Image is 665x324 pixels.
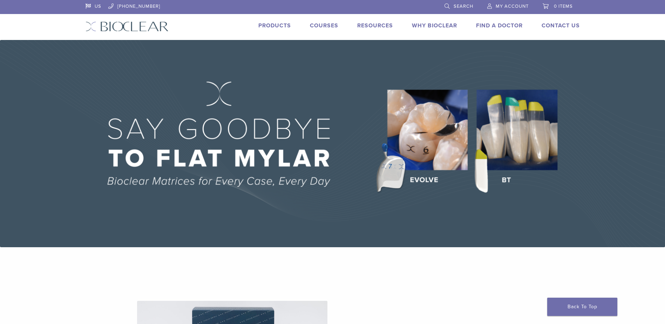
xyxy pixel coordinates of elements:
[476,22,523,29] a: Find A Doctor
[496,4,529,9] span: My Account
[357,22,393,29] a: Resources
[542,22,580,29] a: Contact Us
[258,22,291,29] a: Products
[454,4,473,9] span: Search
[547,298,617,316] a: Back To Top
[412,22,457,29] a: Why Bioclear
[86,21,169,32] img: Bioclear
[310,22,338,29] a: Courses
[554,4,573,9] span: 0 items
